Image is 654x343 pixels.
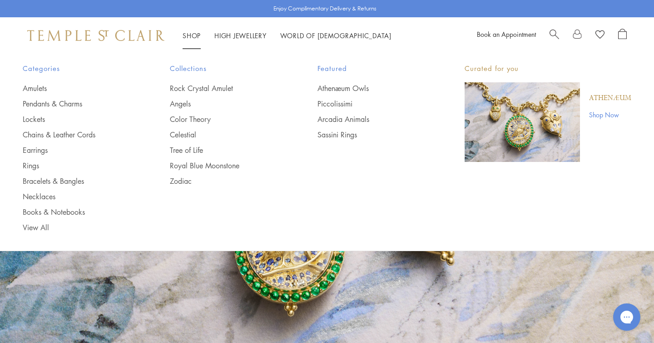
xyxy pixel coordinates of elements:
span: Categories [23,63,134,74]
a: Books & Notebooks [23,207,134,217]
a: Search [550,29,559,42]
a: Royal Blue Moonstone [170,161,281,171]
nav: Main navigation [183,30,391,41]
span: Featured [317,63,428,74]
a: Shop Now [589,110,631,120]
a: Piccolissimi [317,99,428,109]
a: Sassini Rings [317,130,428,140]
a: Earrings [23,145,134,155]
a: Athenæum [589,93,631,103]
a: Lockets [23,114,134,124]
a: Open Shopping Bag [618,29,627,42]
a: Necklaces [23,192,134,202]
a: ShopShop [183,31,201,40]
a: Athenæum Owls [317,83,428,93]
a: Celestial [170,130,281,140]
p: Enjoy Complimentary Delivery & Returns [273,4,377,13]
a: Chains & Leather Cords [23,130,134,140]
a: Pendants & Charms [23,99,134,109]
iframe: Gorgias live chat messenger [609,300,645,334]
p: Curated for you [465,63,631,74]
a: Angels [170,99,281,109]
a: Rock Crystal Amulet [170,83,281,93]
a: Book an Appointment [477,30,536,39]
img: Temple St. Clair [27,30,164,41]
a: Amulets [23,83,134,93]
a: View Wishlist [595,29,604,42]
a: High JewelleryHigh Jewellery [214,31,267,40]
span: Collections [170,63,281,74]
a: Zodiac [170,176,281,186]
a: Color Theory [170,114,281,124]
a: Bracelets & Bangles [23,176,134,186]
a: Rings [23,161,134,171]
a: World of [DEMOGRAPHIC_DATA]World of [DEMOGRAPHIC_DATA] [280,31,391,40]
a: View All [23,222,134,232]
a: Arcadia Animals [317,114,428,124]
a: Tree of Life [170,145,281,155]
